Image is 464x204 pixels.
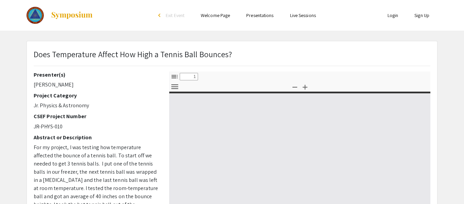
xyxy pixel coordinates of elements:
button: Zoom In [299,82,311,92]
h2: Project Category [34,92,159,99]
p: Does Temperature Affect How High a Tennis Ball Bounces? [34,48,232,60]
a: Login [388,12,398,18]
h2: Abstract or Description [34,134,159,141]
button: Zoom Out [289,82,301,92]
a: Welcome Page [201,12,230,18]
img: The 2023 Colorado Science & Engineering Fair [26,7,44,24]
div: arrow_back_ios [158,13,162,17]
img: Symposium by ForagerOne [51,11,93,19]
h2: CSEF Project Number [34,113,159,120]
h2: Presenter(s) [34,72,159,78]
button: Tools [169,82,180,92]
button: Toggle Sidebar [169,72,180,81]
span: Exit Event [166,12,184,18]
p: Jr. Physics & Astronomy [34,101,159,110]
a: Live Sessions [290,12,316,18]
p: JR-PHYS-010 [34,123,159,131]
input: Page [180,73,198,80]
a: Sign Up [414,12,429,18]
a: Presentations [246,12,273,18]
a: The 2023 Colorado Science & Engineering Fair [26,7,93,24]
p: [PERSON_NAME] [34,81,159,89]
